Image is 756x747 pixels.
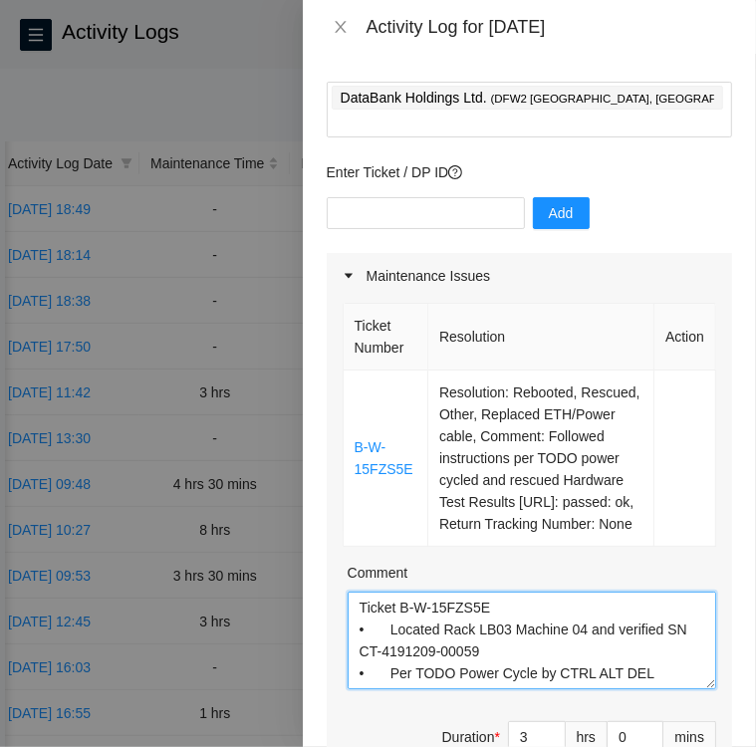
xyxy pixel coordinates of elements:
[341,87,714,110] p: DataBank Holdings Ltd. )
[549,202,574,224] span: Add
[448,165,462,179] span: question-circle
[367,16,732,38] div: Activity Log for [DATE]
[343,270,355,282] span: caret-right
[327,161,732,183] p: Enter Ticket / DP ID
[428,371,654,547] td: Resolution: Rebooted, Rescued, Other, Replaced ETH/Power cable, Comment: Followed instructions pe...
[344,304,428,371] th: Ticket Number
[355,439,413,477] a: B-W-15FZS5E
[348,592,716,689] textarea: Comment
[348,562,408,584] label: Comment
[327,18,355,37] button: Close
[327,253,732,299] div: Maintenance Issues
[533,197,590,229] button: Add
[333,19,349,35] span: close
[428,304,654,371] th: Resolution
[654,304,716,371] th: Action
